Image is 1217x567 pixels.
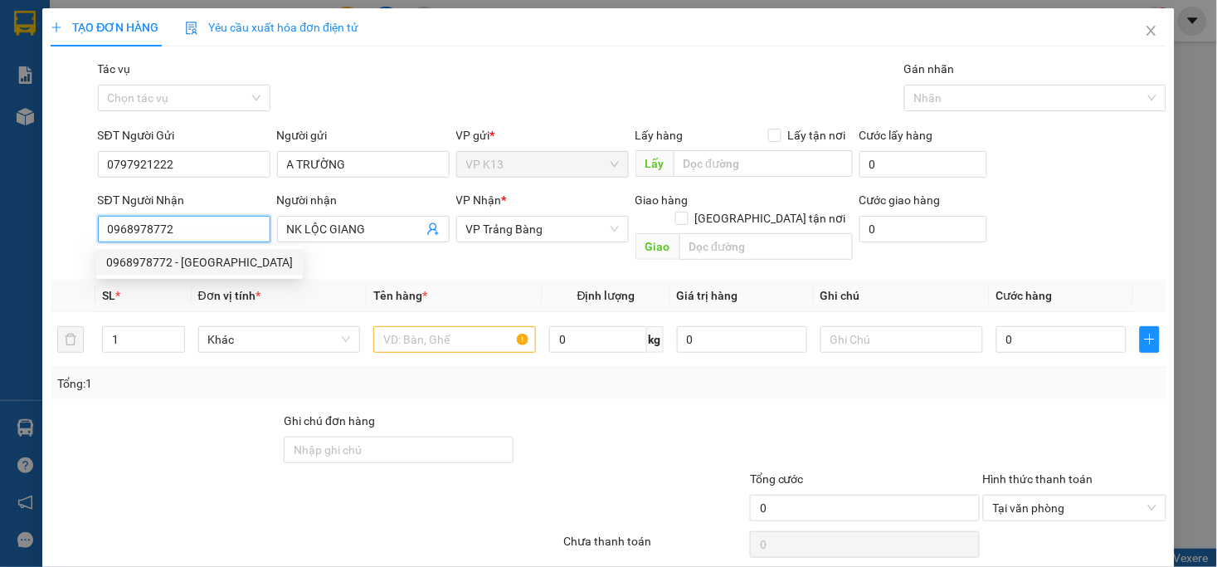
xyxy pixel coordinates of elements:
input: Dọc đường [674,150,853,177]
span: Lấy hàng [635,129,684,142]
label: Cước lấy hàng [859,129,933,142]
span: Giao [635,233,679,260]
label: Ghi chú đơn hàng [284,414,375,428]
label: Tác vụ [98,62,131,76]
label: Gán nhãn [904,62,955,76]
img: icon [185,22,198,35]
span: Tổng cước [750,472,804,486]
div: SĐT Người Gửi [98,126,270,144]
input: Dọc đường [679,233,853,260]
span: Khác [208,327,351,352]
button: plus [1140,326,1160,353]
input: Ghi Chú [820,326,983,353]
span: Định lượng [577,289,635,302]
input: VD: Bàn, Ghế [373,326,536,353]
div: Người nhận [277,191,450,209]
span: plus [51,22,62,33]
span: user-add [426,222,440,236]
span: Tại văn phòng [993,496,1156,521]
div: 0968978772 - [GEOGRAPHIC_DATA] [106,253,293,271]
div: VP gửi [456,126,629,144]
span: Giá trị hàng [677,289,738,302]
button: Close [1128,8,1175,55]
input: Ghi chú đơn hàng [284,437,514,463]
div: Chưa thanh toán [562,532,748,561]
div: SĐT Người Nhận [98,191,270,209]
span: SL [102,289,115,302]
span: Lấy tận nơi [781,126,853,144]
input: Cước giao hàng [859,216,987,242]
span: [GEOGRAPHIC_DATA] tận nơi [689,209,853,227]
label: Cước giao hàng [859,193,941,207]
div: Tổng: 1 [57,374,470,393]
div: 0968978772 - NK LỘC GIANG [96,249,303,276]
span: plus [1141,333,1159,346]
span: Cước hàng [996,289,1053,302]
span: Yêu cầu xuất hóa đơn điện tử [185,21,358,34]
span: VP Trảng Bàng [466,217,619,242]
span: VP K13 [466,152,619,177]
span: kg [647,326,664,353]
button: delete [57,326,84,353]
span: close [1145,24,1158,37]
div: Người gửi [277,126,450,144]
span: Tên hàng [373,289,427,302]
th: Ghi chú [814,280,990,312]
span: TẠO ĐƠN HÀNG [51,21,158,34]
span: Giao hàng [635,193,689,207]
input: Cước lấy hàng [859,151,987,178]
span: Đơn vị tính [198,289,260,302]
span: VP Nhận [456,193,502,207]
label: Hình thức thanh toán [983,472,1093,486]
span: Lấy [635,150,674,177]
input: 0 [677,326,807,353]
